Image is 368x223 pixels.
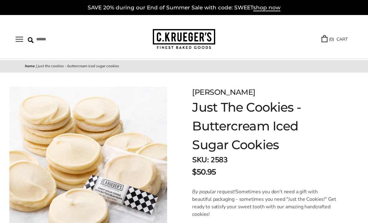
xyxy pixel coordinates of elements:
span: | [36,63,37,68]
strong: SKU: [192,155,209,165]
a: (0) CART [322,36,348,43]
span: 2583 [211,155,227,165]
em: By popular request! [192,188,235,195]
img: C.KRUEGER'S [153,29,215,49]
img: Search [28,37,34,43]
span: $50.95 [192,166,216,178]
div: [PERSON_NAME] [192,87,337,98]
p: Sometimes you don't need a gift with beautiful packaging - sometimes you need "Just the Cookies!"... [192,188,337,218]
a: Home [25,63,35,68]
a: SAVE 20% during our End of Summer Sale with code: SWEETshop now [88,4,280,11]
button: Open navigation [16,37,23,42]
input: Search [28,34,97,44]
nav: breadcrumbs [25,63,343,69]
span: shop now [253,4,280,11]
span: Just The Cookies - Buttercream Iced Sugar Cookies [38,63,119,68]
h1: Just The Cookies - Buttercream Iced Sugar Cookies [192,98,337,154]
